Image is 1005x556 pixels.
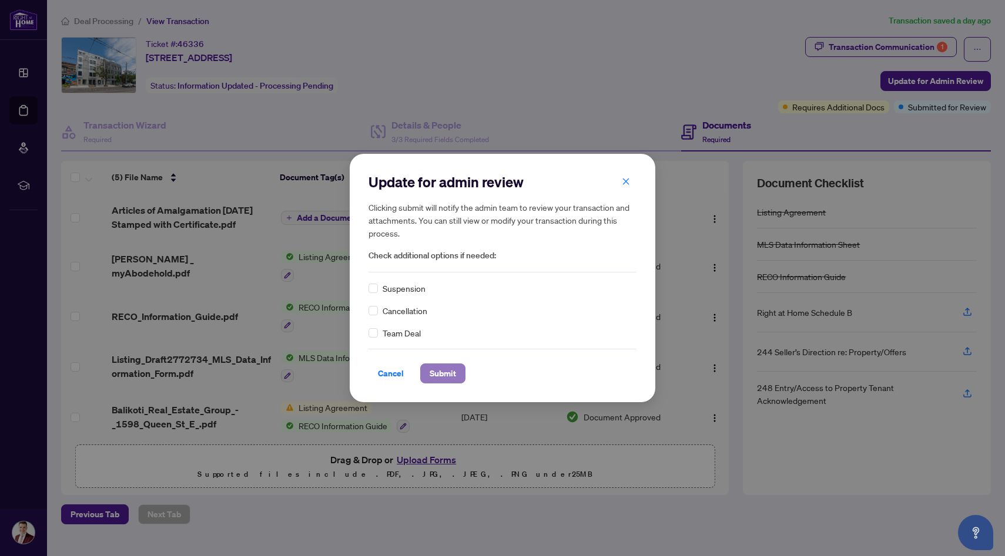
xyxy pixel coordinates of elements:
[958,515,993,550] button: Open asap
[383,326,421,339] span: Team Deal
[383,304,427,317] span: Cancellation
[378,364,404,383] span: Cancel
[383,282,426,295] span: Suspension
[369,363,413,383] button: Cancel
[369,249,636,262] span: Check additional options if needed:
[369,201,636,240] h5: Clicking submit will notify the admin team to review your transaction and attachments. You can st...
[622,177,630,186] span: close
[420,363,465,383] button: Submit
[369,173,636,191] h2: Update for admin review
[430,364,456,383] span: Submit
